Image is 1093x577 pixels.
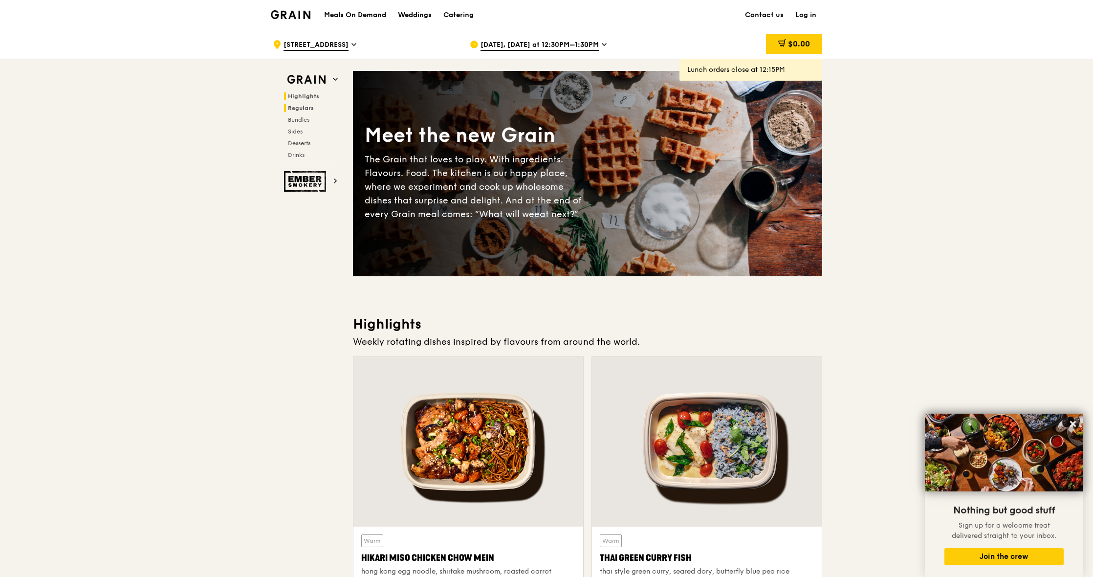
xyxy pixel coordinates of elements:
[953,505,1055,516] span: Nothing but good stuff
[600,551,814,565] div: Thai Green Curry Fish
[361,567,575,577] div: hong kong egg noodle, shiitake mushroom, roasted carrot
[288,152,305,158] span: Drinks
[392,0,437,30] a: Weddings
[437,0,480,30] a: Catering
[739,0,789,30] a: Contact us
[600,567,814,577] div: thai style green curry, seared dory, butterfly blue pea rice
[284,71,329,89] img: Grain web logo
[361,534,383,547] div: Warm
[361,551,575,565] div: Hikari Miso Chicken Chow Mein
[1065,416,1081,432] button: Close
[288,116,309,123] span: Bundles
[788,39,810,48] span: $0.00
[324,10,386,20] h1: Meals On Demand
[600,534,622,547] div: Warm
[687,65,814,75] div: Lunch orders close at 12:15PM
[288,105,314,111] span: Regulars
[789,0,822,30] a: Log in
[288,128,303,135] span: Sides
[288,93,319,100] span: Highlights
[365,122,588,149] div: Meet the new Grain
[353,335,822,349] div: Weekly rotating dishes inspired by flavours from around the world.
[944,548,1064,565] button: Join the crew
[443,0,474,30] div: Catering
[271,10,310,19] img: Grain
[481,40,599,51] span: [DATE], [DATE] at 12:30PM–1:30PM
[288,140,310,147] span: Desserts
[952,521,1056,540] span: Sign up for a welcome treat delivered straight to your inbox.
[284,171,329,192] img: Ember Smokery web logo
[353,315,822,333] h3: Highlights
[534,209,578,220] span: eat next?”
[398,0,432,30] div: Weddings
[365,153,588,221] div: The Grain that loves to play. With ingredients. Flavours. Food. The kitchen is our happy place, w...
[284,40,349,51] span: [STREET_ADDRESS]
[925,414,1083,491] img: DSC07876-Edit02-Large.jpeg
